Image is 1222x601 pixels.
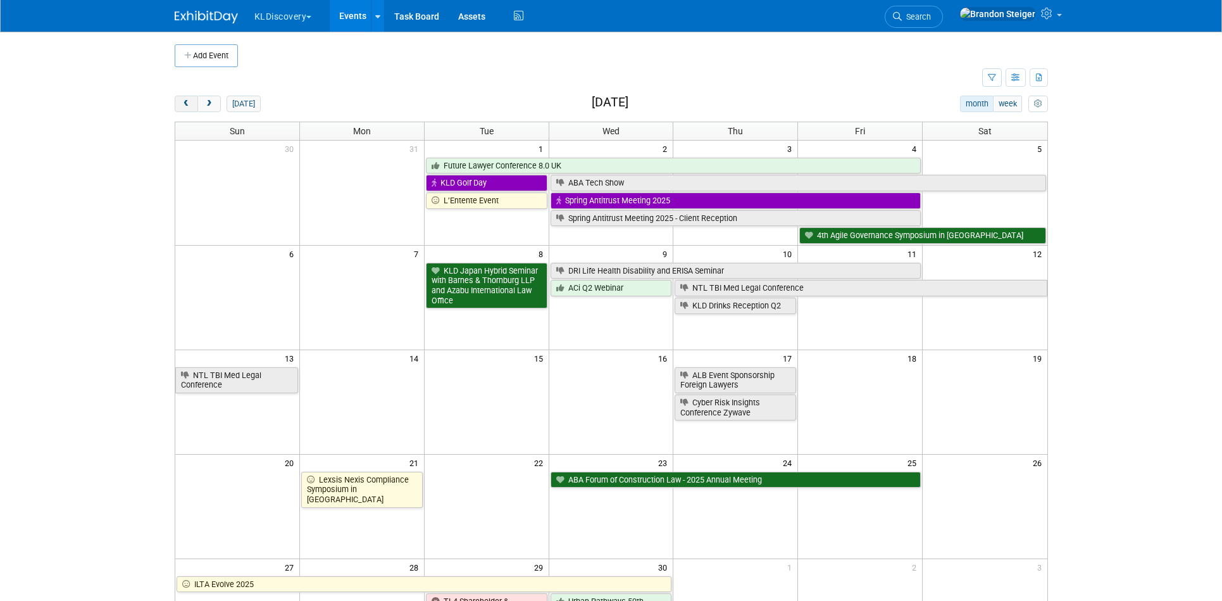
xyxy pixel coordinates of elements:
[782,350,797,366] span: 17
[1032,455,1047,471] span: 26
[426,175,547,191] a: KLD Golf Day
[551,175,1046,191] a: ABA Tech Show
[551,472,921,488] a: ABA Forum of Construction Law - 2025 Annual Meeting
[993,96,1022,112] button: week
[227,96,260,112] button: [DATE]
[177,576,672,593] a: ILTA Evolve 2025
[408,455,424,471] span: 21
[675,280,1047,296] a: NTL TBI Med Legal Conference
[911,559,922,575] span: 2
[408,141,424,156] span: 31
[175,44,238,67] button: Add Event
[551,210,921,227] a: Spring Antitrust Meeting 2025 - Client Reception
[533,559,549,575] span: 29
[959,7,1036,21] img: Brandon Steiger
[602,126,620,136] span: Wed
[1032,350,1047,366] span: 19
[728,126,743,136] span: Thu
[551,280,672,296] a: ACi Q2 Webinar
[175,11,238,23] img: ExhibitDay
[592,96,628,110] h2: [DATE]
[906,455,922,471] span: 25
[551,193,921,209] a: Spring Antitrust Meeting 2025
[175,367,298,393] a: NTL TBI Med Legal Conference
[675,367,796,393] a: ALB Event Sponsorship Foreign Lawyers
[426,158,921,174] a: Future Lawyer Conference 8.0 UK
[799,227,1045,244] a: 4th Agile Governance Symposium in [GEOGRAPHIC_DATA]
[230,126,245,136] span: Sun
[551,263,921,279] a: DRI Life Health Disability and ERISA Seminar
[284,350,299,366] span: 13
[786,559,797,575] span: 1
[288,246,299,262] span: 6
[960,96,994,112] button: month
[175,96,198,112] button: prev
[1028,96,1047,112] button: myCustomButton
[426,193,547,209] a: L’Entente Event
[537,141,549,156] span: 1
[657,559,673,575] span: 30
[906,246,922,262] span: 11
[537,246,549,262] span: 8
[661,246,673,262] span: 9
[657,350,673,366] span: 16
[1036,141,1047,156] span: 5
[855,126,865,136] span: Fri
[426,263,547,309] a: KLD Japan Hybrid Seminar with Barnes & Thornburg LLP and Azabu International Law Office
[911,141,922,156] span: 4
[906,350,922,366] span: 18
[408,559,424,575] span: 28
[480,126,494,136] span: Tue
[675,395,796,421] a: Cyber Risk Insights Conference Zywave
[408,350,424,366] span: 14
[284,559,299,575] span: 27
[885,6,943,28] a: Search
[301,472,423,508] a: Lexsis Nexis Compliance Symposium in [GEOGRAPHIC_DATA]
[1034,100,1042,108] i: Personalize Calendar
[353,126,371,136] span: Mon
[533,350,549,366] span: 15
[284,455,299,471] span: 20
[1036,559,1047,575] span: 3
[1032,246,1047,262] span: 12
[533,455,549,471] span: 22
[786,141,797,156] span: 3
[284,141,299,156] span: 30
[675,298,796,314] a: KLD Drinks Reception Q2
[902,12,931,22] span: Search
[978,126,992,136] span: Sat
[782,455,797,471] span: 24
[782,246,797,262] span: 10
[661,141,673,156] span: 2
[197,96,221,112] button: next
[657,455,673,471] span: 23
[413,246,424,262] span: 7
